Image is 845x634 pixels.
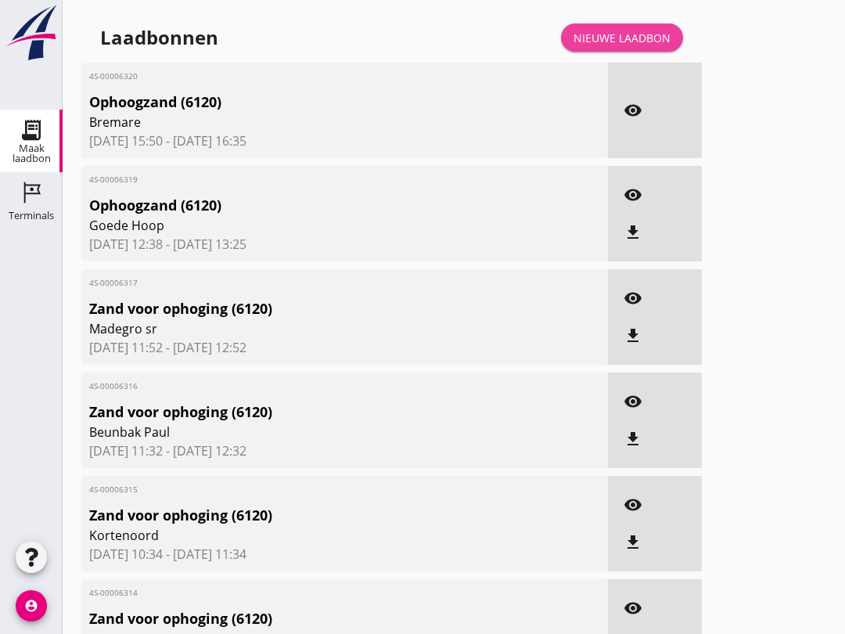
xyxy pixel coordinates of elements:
span: Kortenoord [89,526,515,545]
div: Laadbonnen [100,25,218,50]
div: Nieuwe laadbon [574,30,671,46]
span: Ophoogzand (6120) [89,92,515,113]
img: logo-small.a267ee39.svg [3,4,59,62]
div: Terminals [9,211,54,221]
i: visibility [624,392,642,411]
span: 4S-00006315 [89,484,515,495]
span: 4S-00006319 [89,174,515,186]
i: visibility [624,495,642,514]
span: Bremare [89,113,515,131]
span: 4S-00006316 [89,380,515,392]
span: Madegro sr [89,319,515,338]
i: account_circle [16,590,47,621]
span: Zand voor ophoging (6120) [89,608,515,629]
a: Nieuwe laadbon [561,23,683,52]
span: 4S-00006314 [89,587,515,599]
span: Ophoogzand (6120) [89,195,515,216]
span: Zand voor ophoging (6120) [89,505,515,526]
i: visibility [624,289,642,308]
span: 4S-00006320 [89,70,515,82]
span: Beunbak Paul [89,423,515,441]
i: file_download [624,430,642,448]
span: [DATE] 11:52 - [DATE] 12:52 [89,338,600,357]
span: [DATE] 11:32 - [DATE] 12:32 [89,441,600,460]
i: file_download [624,223,642,242]
span: Goede Hoop [89,216,515,235]
span: 4S-00006317 [89,277,515,289]
span: Zand voor ophoging (6120) [89,298,515,319]
i: file_download [624,326,642,345]
i: visibility [624,186,642,204]
span: [DATE] 15:50 - [DATE] 16:35 [89,131,600,150]
i: visibility [624,599,642,618]
span: [DATE] 10:34 - [DATE] 11:34 [89,545,600,564]
span: [DATE] 12:38 - [DATE] 13:25 [89,235,600,254]
i: visibility [624,101,642,120]
span: Zand voor ophoging (6120) [89,402,515,423]
i: file_download [624,533,642,552]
